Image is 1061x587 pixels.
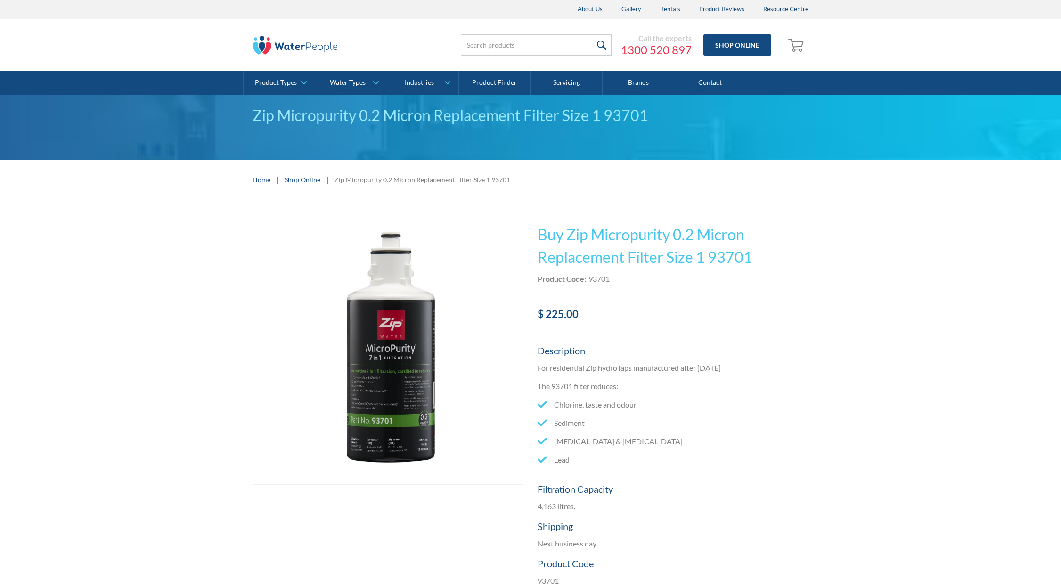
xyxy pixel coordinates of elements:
a: Shop Online [703,34,771,56]
li: [MEDICAL_DATA] & [MEDICAL_DATA] [538,436,808,447]
div: Call the experts [621,33,692,43]
div: Industries [405,79,434,87]
div: 93701 [588,273,610,285]
li: Lead [538,454,808,465]
a: Industries [387,71,458,95]
img: shopping cart [788,37,806,52]
a: Product Finder [459,71,530,95]
a: Water Types [315,71,386,95]
h1: Buy Zip Micropurity 0.2 Micron Replacement Filter Size 1 93701 [538,223,808,269]
img: Zip Micropurity 0.2 Micron Replacement Filter Size 1 93701 [253,214,523,485]
a: Product Types [244,71,315,95]
img: The Water People [253,36,337,55]
li: Chlorine, taste and odour [538,399,808,410]
div: Zip Micropurity 0.2 Micron Replacement Filter Size 1 93701 [253,104,808,127]
h5: Filtration Capacity [538,482,808,496]
input: Search products [461,34,612,56]
div: Product Types [255,79,297,87]
iframe: podium webchat widget bubble [967,540,1061,587]
div: Water Types [330,79,366,87]
a: Open empty cart [786,34,808,57]
p: 4,163 litres. [538,501,808,512]
strong: Product Code: [538,274,586,283]
a: 1300 520 897 [621,43,692,57]
a: Home [253,175,270,185]
p: The 93701 filter reduces: [538,381,808,392]
a: open lightbox [253,214,523,485]
p: For residential Zip hydroTaps manufactured after [DATE] [538,362,808,374]
a: Brands [603,71,674,95]
h5: Description [538,343,808,358]
div: $ 225.00 [538,306,808,322]
a: Contact [674,71,746,95]
div: | [275,174,280,185]
a: Shop Online [285,175,320,185]
li: Sediment [538,417,808,429]
p: Next business day [538,538,808,549]
div: | [325,174,330,185]
p: 93701 [538,575,808,587]
h5: Shipping [538,519,808,533]
a: Servicing [531,71,603,95]
h5: Product Code [538,556,808,571]
div: Zip Micropurity 0.2 Micron Replacement Filter Size 1 93701 [335,175,510,185]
